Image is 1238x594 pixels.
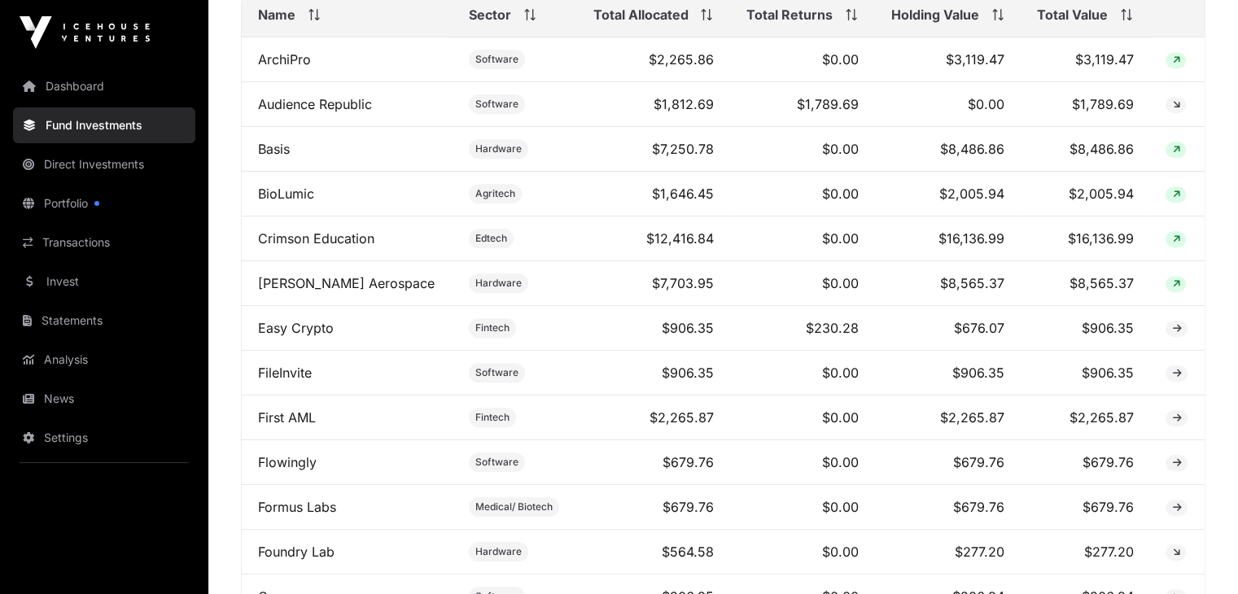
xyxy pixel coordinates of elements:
[1021,306,1149,351] td: $906.35
[730,485,875,530] td: $0.00
[576,172,730,216] td: $1,646.45
[475,545,522,558] span: Hardware
[258,544,335,560] a: Foundry Lab
[13,68,195,104] a: Dashboard
[475,321,510,334] span: Fintech
[1157,516,1238,594] iframe: Chat Widget
[875,306,1021,351] td: $676.07
[730,216,875,261] td: $0.00
[576,440,730,485] td: $679.76
[730,82,875,127] td: $1,789.69
[20,16,150,49] img: Icehouse Ventures Logo
[576,261,730,306] td: $7,703.95
[891,5,979,24] span: Holding Value
[1021,172,1149,216] td: $2,005.94
[576,127,730,172] td: $7,250.78
[13,381,195,417] a: News
[730,261,875,306] td: $0.00
[576,395,730,440] td: $2,265.87
[475,187,515,200] span: Agritech
[475,366,518,379] span: Software
[875,172,1021,216] td: $2,005.94
[475,232,507,245] span: Edtech
[258,320,334,336] a: Easy Crypto
[576,485,730,530] td: $679.76
[475,500,553,513] span: Medical/ Biotech
[13,225,195,260] a: Transactions
[730,37,875,82] td: $0.00
[258,230,374,247] a: Crimson Education
[576,306,730,351] td: $906.35
[469,5,511,24] span: Sector
[258,275,435,291] a: [PERSON_NAME] Aerospace
[875,485,1021,530] td: $679.76
[875,395,1021,440] td: $2,265.87
[875,261,1021,306] td: $8,565.37
[13,420,195,456] a: Settings
[258,141,290,157] a: Basis
[730,395,875,440] td: $0.00
[1037,5,1108,24] span: Total Value
[1021,440,1149,485] td: $679.76
[576,351,730,395] td: $906.35
[13,107,195,143] a: Fund Investments
[475,411,510,424] span: Fintech
[475,277,522,290] span: Hardware
[730,351,875,395] td: $0.00
[730,172,875,216] td: $0.00
[258,96,372,112] a: Audience Republic
[576,37,730,82] td: $2,265.86
[1021,485,1149,530] td: $679.76
[593,5,688,24] span: Total Allocated
[13,264,195,299] a: Invest
[475,53,518,66] span: Software
[1021,37,1149,82] td: $3,119.47
[258,51,311,68] a: ArchiPro
[1021,395,1149,440] td: $2,265.87
[13,146,195,182] a: Direct Investments
[1021,127,1149,172] td: $8,486.86
[576,216,730,261] td: $12,416.84
[475,142,522,155] span: Hardware
[875,82,1021,127] td: $0.00
[258,5,295,24] span: Name
[730,127,875,172] td: $0.00
[1021,261,1149,306] td: $8,565.37
[1021,82,1149,127] td: $1,789.69
[730,306,875,351] td: $230.28
[258,409,316,426] a: First AML
[875,440,1021,485] td: $679.76
[13,303,195,338] a: Statements
[13,342,195,378] a: Analysis
[730,440,875,485] td: $0.00
[258,499,336,515] a: Formus Labs
[1021,530,1149,574] td: $277.20
[258,365,312,381] a: FileInvite
[730,530,875,574] td: $0.00
[746,5,833,24] span: Total Returns
[258,186,314,202] a: BioLumic
[875,351,1021,395] td: $906.35
[1021,216,1149,261] td: $16,136.99
[875,127,1021,172] td: $8,486.86
[875,216,1021,261] td: $16,136.99
[1021,351,1149,395] td: $906.35
[576,530,730,574] td: $564.58
[475,456,518,469] span: Software
[875,530,1021,574] td: $277.20
[13,186,195,221] a: Portfolio
[475,98,518,111] span: Software
[875,37,1021,82] td: $3,119.47
[576,82,730,127] td: $1,812.69
[258,454,317,470] a: Flowingly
